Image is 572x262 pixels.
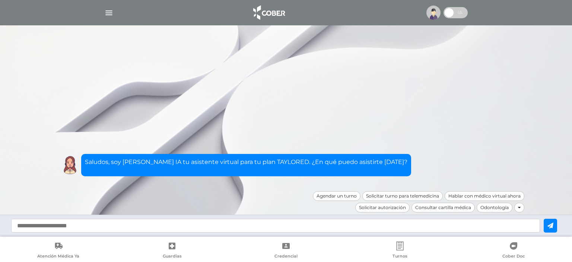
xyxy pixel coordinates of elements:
span: Guardias [163,253,182,260]
span: Turnos [393,253,407,260]
img: Cober_menu-lines-white.svg [104,8,114,18]
img: profile-placeholder.svg [426,6,441,20]
img: logo_cober_home-white.png [249,4,288,22]
a: Cober Doc [457,242,571,261]
div: Solicitar turno para telemedicina [362,191,443,201]
span: Atención Médica Ya [37,253,79,260]
div: Agendar un turno [313,191,360,201]
div: Solicitar autorización [355,203,410,212]
div: Odontología [477,203,512,212]
a: Atención Médica Ya [1,242,115,261]
div: Consultar cartilla médica [411,203,475,212]
span: Credencial [274,253,298,260]
div: Hablar con médico virtual ahora [445,191,524,201]
a: Credencial [229,242,343,261]
p: Saludos, soy [PERSON_NAME] IA tu asistente virtual para tu plan TAYLORED. ¿En qué puedo asistirte... [85,158,407,167]
a: Turnos [343,242,457,261]
span: Cober Doc [502,253,525,260]
img: Cober IA [61,156,79,174]
a: Guardias [115,242,229,261]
